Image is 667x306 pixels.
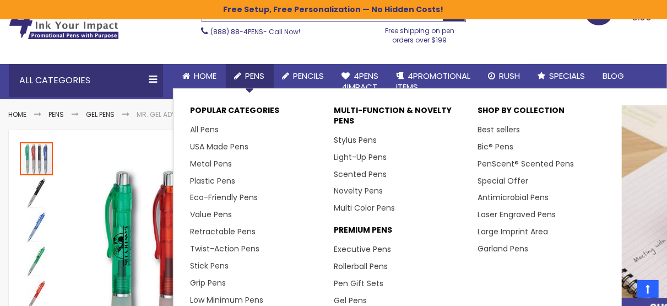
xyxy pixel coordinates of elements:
img: Mr. Gel Advertising Pen [20,211,53,244]
a: Gel Pens [334,295,367,306]
a: Pencils [274,64,333,88]
a: Pen Gift Sets [334,278,383,289]
a: Blog [594,64,633,88]
a: USA Made Pens [190,141,248,152]
span: Pencils [294,70,324,82]
a: 4Pens4impact [333,64,388,100]
a: (888) 88-4PENS [211,27,264,36]
img: Mr. Gel Advertising Pen [20,176,53,210]
a: Scented Pens [334,169,387,180]
a: All Pens [190,124,219,135]
a: Gel Pens [86,110,115,119]
a: Grip Pens [190,277,226,288]
a: Special Offer [478,175,528,186]
a: Home [9,110,27,119]
a: Novelty Pens [334,185,383,196]
a: Twist-Action Pens [190,243,259,254]
a: Home [174,64,226,88]
li: Mr. Gel Advertising Pen [137,110,219,119]
a: Antimicrobial Pens [478,192,549,203]
a: Multi Color Pens [334,202,395,213]
a: Plastic Pens [190,175,235,186]
a: Retractable Pens [190,226,256,237]
a: Rush [480,64,529,88]
span: Home [194,70,217,82]
a: PenScent® Scented Pens [478,158,574,169]
div: Mr. Gel Advertising Pen [20,244,54,278]
div: Free shipping on pen orders over $199 [373,22,466,44]
a: Value Pens [190,209,232,220]
img: 4Pens Custom Pens and Promotional Products [9,4,119,40]
a: Pens [226,64,274,88]
span: - Call Now! [211,27,301,36]
span: Rush [500,70,520,82]
a: Bic® Pens [478,141,513,152]
p: Shop By Collection [478,105,610,121]
a: Stick Pens [190,260,229,271]
a: Laser Engraved Pens [478,209,556,220]
p: Premium Pens [334,225,467,241]
a: 4PROMOTIONALITEMS [388,64,480,100]
a: Best sellers [478,124,520,135]
p: Popular Categories [190,105,323,121]
span: 4Pens 4impact [342,70,379,93]
a: Low Minimum Pens [190,294,263,305]
a: Eco-Friendly Pens [190,192,258,203]
span: 4PROMOTIONAL ITEMS [397,70,471,93]
p: Multi-Function & Novelty Pens [334,105,467,132]
a: Pens [49,110,64,119]
div: Mr. Gel Advertising Pen [20,210,54,244]
div: All Categories [9,64,163,97]
a: Specials [529,64,594,88]
a: Executive Pens [334,244,391,255]
span: Specials [550,70,585,82]
a: Rollerball Pens [334,261,388,272]
div: Mr. Gel Advertising Pen [20,175,54,210]
span: Pens [246,70,265,82]
a: Light-Up Pens [334,152,387,163]
div: Mr. Gel Advertising pen [20,141,54,175]
span: Blog [603,70,625,82]
a: Stylus Pens [334,135,377,146]
a: Metal Pens [190,158,232,169]
img: Mr. Gel Advertising Pen [20,245,53,278]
